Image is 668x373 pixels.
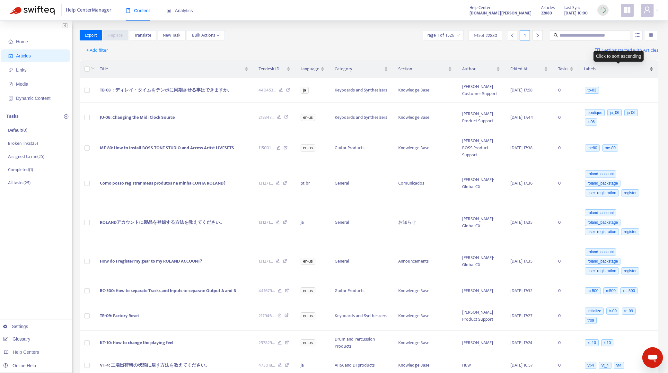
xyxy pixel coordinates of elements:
span: vt-4 [585,362,596,369]
span: ju-06 [624,109,638,116]
span: roland_account [585,209,616,216]
span: tr-09 [606,308,620,315]
span: [DATE] 17:32 [510,287,532,294]
span: [DATE] 17:58 [510,86,532,94]
td: [PERSON_NAME] Product Support [457,301,505,331]
td: Knowledge Base [393,281,457,301]
td: Guitar Products [330,281,393,301]
span: user [643,6,651,14]
td: [PERSON_NAME]- Global CX [457,203,505,242]
span: en-us [301,258,315,265]
span: 440453 ... [259,87,276,94]
span: user_registration [585,228,619,235]
span: Help Center [470,4,491,11]
iframe: メッセージングウィンドウの起動ボタン、進行中の会話 [642,347,663,368]
span: Dynamic Content [16,96,50,101]
span: me-80 [602,144,618,152]
strong: [DOMAIN_NAME][PERSON_NAME] [470,10,532,17]
p: Broken links ( 25 ) [8,140,38,147]
td: [PERSON_NAME]- Global CX [457,242,505,281]
td: [PERSON_NAME] Customer Support [457,78,505,103]
span: 257829 ... [259,339,275,346]
span: user_registration [585,189,619,196]
p: Assigned to me ( 25 ) [8,153,44,160]
span: 131271 ... [259,180,273,187]
span: Getting started with Articles [602,47,658,54]
td: [PERSON_NAME] BOSS Product Support [457,132,505,164]
span: Media [16,82,28,87]
th: Language [295,60,330,78]
strong: 22880 [541,10,552,17]
td: Knowledge Base [393,132,457,164]
td: Keyboards and Synthesizers [330,103,393,132]
span: TR-09: Factory Reset [100,312,139,319]
span: register [621,189,639,196]
span: Translate [134,32,151,39]
span: Content [126,8,150,13]
span: right [535,33,540,38]
span: [DATE] 17:38 [510,144,532,152]
span: RC-500: How to separate Tracks and Inputs to separate Output A and B [100,287,236,294]
span: Articles [541,4,555,11]
img: sync_loading.0b5143dde30e3a21642e.gif [599,6,607,14]
span: book [126,8,130,13]
span: tr_09 [622,308,636,315]
span: 217946 ... [259,312,275,319]
span: roland_backstage [585,219,620,226]
span: Help Centers [13,350,39,355]
td: 0 [553,78,579,103]
span: 131271 ... [259,258,273,265]
td: [PERSON_NAME]- Global CX [457,164,505,203]
span: link [8,68,13,72]
span: me80 [585,144,600,152]
span: en-us [301,339,315,346]
span: register [621,228,639,235]
a: Glossary [3,336,30,342]
a: [DOMAIN_NAME][PERSON_NAME] [470,9,532,17]
span: ju_06 [607,109,622,116]
span: kt10 [601,339,614,346]
button: Export [80,30,102,40]
span: tb-03 [585,87,599,94]
span: [DATE] 17:36 [510,179,532,187]
span: unordered-list [635,33,640,37]
th: Labels [579,60,658,78]
td: 0 [553,242,579,281]
span: kt-10 [585,339,599,346]
span: vt4 [614,362,624,369]
td: 0 [553,103,579,132]
span: 218347 ... [259,114,274,121]
p: Default ( 0 ) [8,127,27,134]
span: en-us [301,114,315,121]
button: Translate [129,30,156,40]
th: Tasks [553,60,579,78]
span: initialize [585,308,604,315]
span: boutique [585,109,605,116]
span: JU-06: Changing the Midi Clock Source [100,114,175,121]
span: Tasks [558,65,568,73]
button: New Task [158,30,186,40]
span: + Add filter [86,47,108,54]
td: Knowledge Base [393,78,457,103]
span: [DATE] 16:57 [510,361,533,369]
p: Tasks [6,113,19,120]
span: KT-10: How to change the playing feel [100,339,173,346]
a: Online Help [3,363,36,368]
span: down [91,66,95,70]
div: Click to sort ascending [593,51,644,62]
span: container [8,96,13,100]
span: 115001 ... [259,144,274,152]
span: Home [16,39,28,44]
span: Como posso registrar meus produtos na minha CONTA ROLAND? [100,179,225,187]
span: roland_account [585,170,616,178]
span: en-us [301,287,315,294]
th: Author [457,60,505,78]
td: 0 [553,281,579,301]
span: ju06 [585,118,597,126]
td: [PERSON_NAME] Product Support [457,103,505,132]
th: Section [393,60,457,78]
span: roland_account [585,248,616,256]
th: Zendesk ID [253,60,295,78]
img: image-link [595,48,600,53]
span: Author [462,65,495,73]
